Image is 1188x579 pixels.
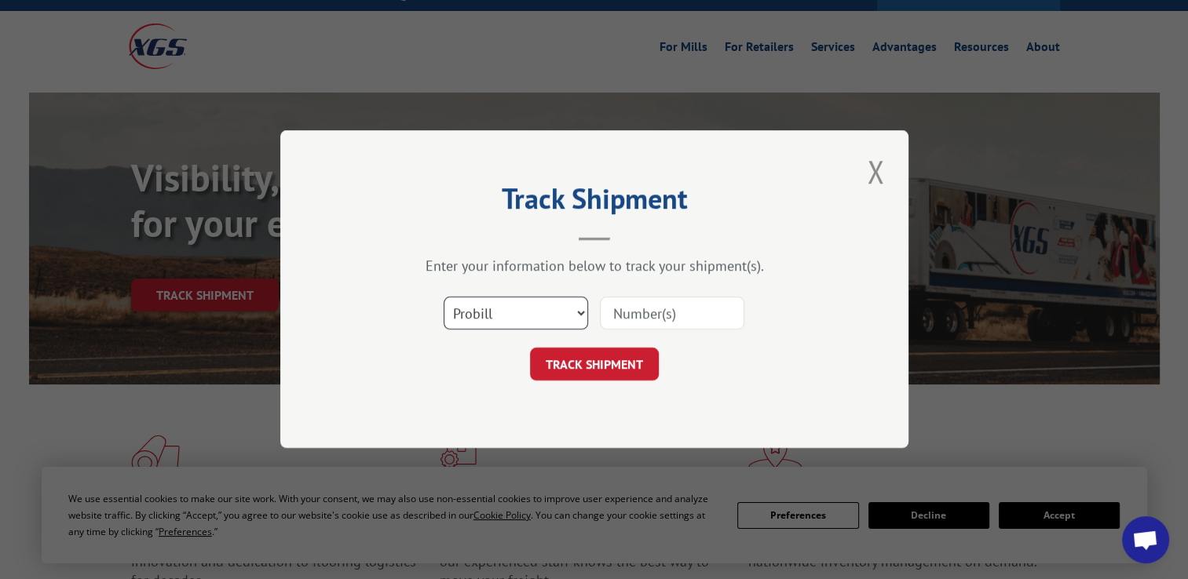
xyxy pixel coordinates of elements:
[359,257,830,275] div: Enter your information below to track your shipment(s).
[1122,516,1169,563] a: Open chat
[600,297,744,330] input: Number(s)
[530,348,659,381] button: TRACK SHIPMENT
[862,150,889,193] button: Close modal
[359,188,830,217] h2: Track Shipment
